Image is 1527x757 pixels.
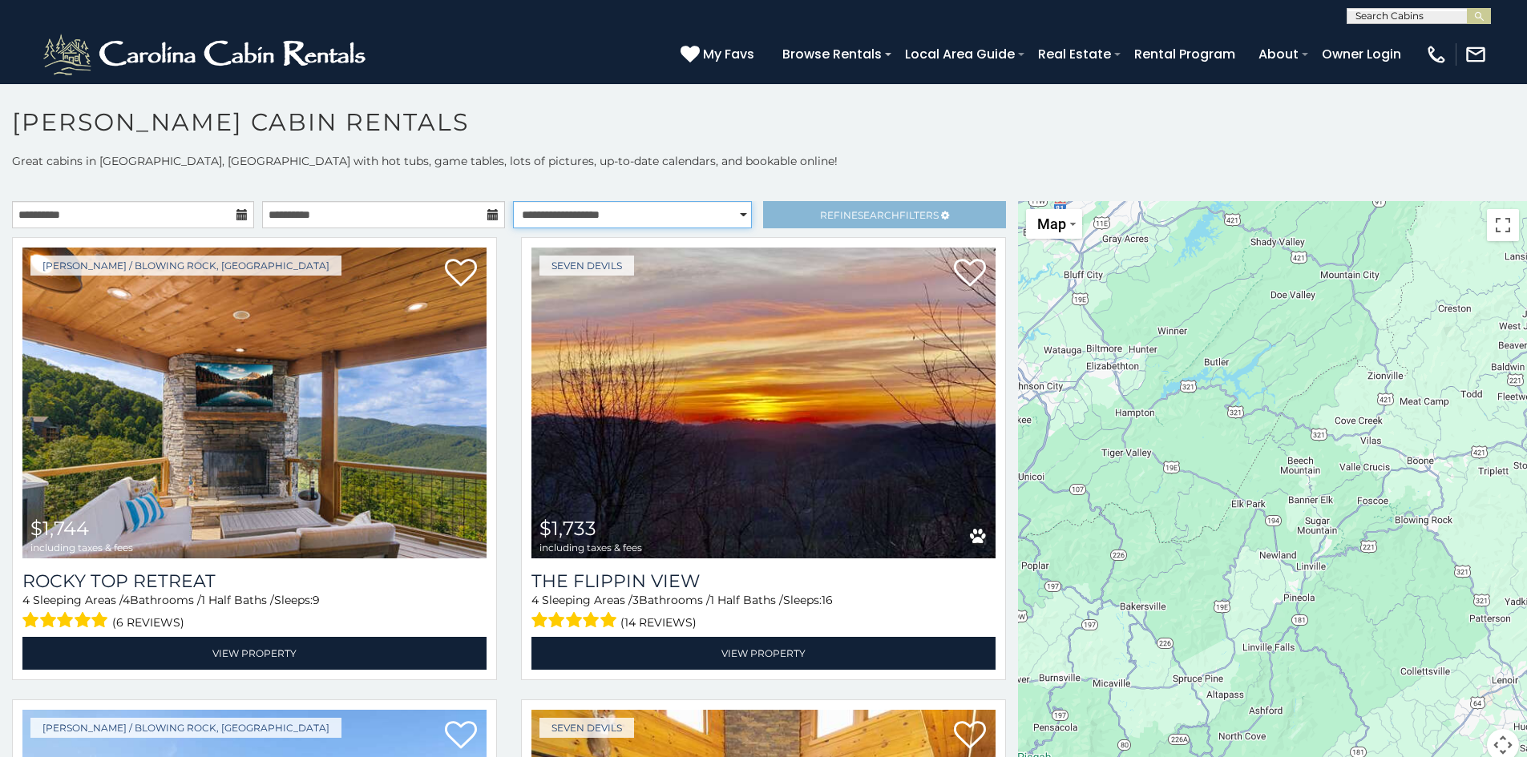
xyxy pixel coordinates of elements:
[313,593,320,607] span: 9
[22,248,487,558] img: Rocky Top Retreat
[620,612,697,633] span: (14 reviews)
[774,40,890,68] a: Browse Rentals
[22,592,487,633] div: Sleeping Areas / Bathrooms / Sleeps:
[1425,43,1448,66] img: phone-regular-white.png
[954,257,986,291] a: Add to favorites
[22,248,487,558] a: Rocky Top Retreat $1,744 including taxes & fees
[539,718,634,738] a: Seven Devils
[531,248,996,558] img: The Flippin View
[1126,40,1243,68] a: Rental Program
[1037,215,1066,232] span: Map
[703,44,754,64] span: My Favs
[30,718,341,738] a: [PERSON_NAME] / Blowing Rock, [GEOGRAPHIC_DATA]
[539,517,596,540] span: $1,733
[539,256,634,276] a: Seven Devils
[681,44,758,65] a: My Favs
[820,209,939,221] span: Refine Filters
[531,592,996,633] div: Sleeping Areas / Bathrooms / Sleeps:
[531,593,539,607] span: 4
[531,637,996,670] a: View Property
[710,593,783,607] span: 1 Half Baths /
[1314,40,1409,68] a: Owner Login
[1487,209,1519,241] button: Toggle fullscreen view
[30,542,133,553] span: including taxes & fees
[445,719,477,753] a: Add to favorites
[539,542,642,553] span: including taxes & fees
[1026,209,1082,239] button: Change map style
[201,593,274,607] span: 1 Half Baths /
[112,612,184,633] span: (6 reviews)
[897,40,1023,68] a: Local Area Guide
[822,593,833,607] span: 16
[632,593,639,607] span: 3
[531,248,996,558] a: The Flippin View $1,733 including taxes & fees
[22,570,487,592] a: Rocky Top Retreat
[531,570,996,592] a: The Flippin View
[1250,40,1307,68] a: About
[1030,40,1119,68] a: Real Estate
[858,209,899,221] span: Search
[763,201,1005,228] a: RefineSearchFilters
[123,593,130,607] span: 4
[1464,43,1487,66] img: mail-regular-white.png
[22,637,487,670] a: View Property
[954,719,986,753] a: Add to favorites
[445,257,477,291] a: Add to favorites
[30,256,341,276] a: [PERSON_NAME] / Blowing Rock, [GEOGRAPHIC_DATA]
[22,593,30,607] span: 4
[30,517,89,540] span: $1,744
[40,30,373,79] img: White-1-2.png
